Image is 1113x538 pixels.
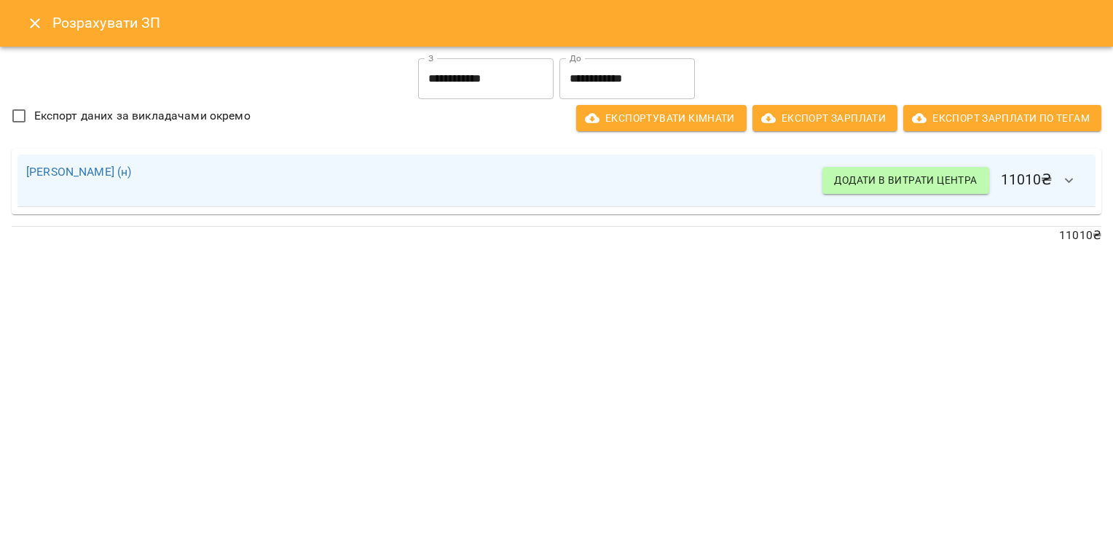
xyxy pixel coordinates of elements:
[34,107,251,125] span: Експорт даних за викладачами окремо
[764,109,886,127] span: Експорт Зарплати
[52,12,1096,34] h6: Розрахувати ЗП
[834,171,977,189] span: Додати в витрати центра
[903,105,1101,131] button: Експорт Зарплати по тегам
[576,105,747,131] button: Експортувати кімнати
[588,109,735,127] span: Експортувати кімнати
[12,227,1101,244] p: 11010 ₴
[822,163,1087,198] h6: 11010 ₴
[915,109,1090,127] span: Експорт Зарплати по тегам
[822,167,988,193] button: Додати в витрати центра
[752,105,897,131] button: Експорт Зарплати
[17,6,52,41] button: Close
[26,165,132,179] a: [PERSON_NAME] (н)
